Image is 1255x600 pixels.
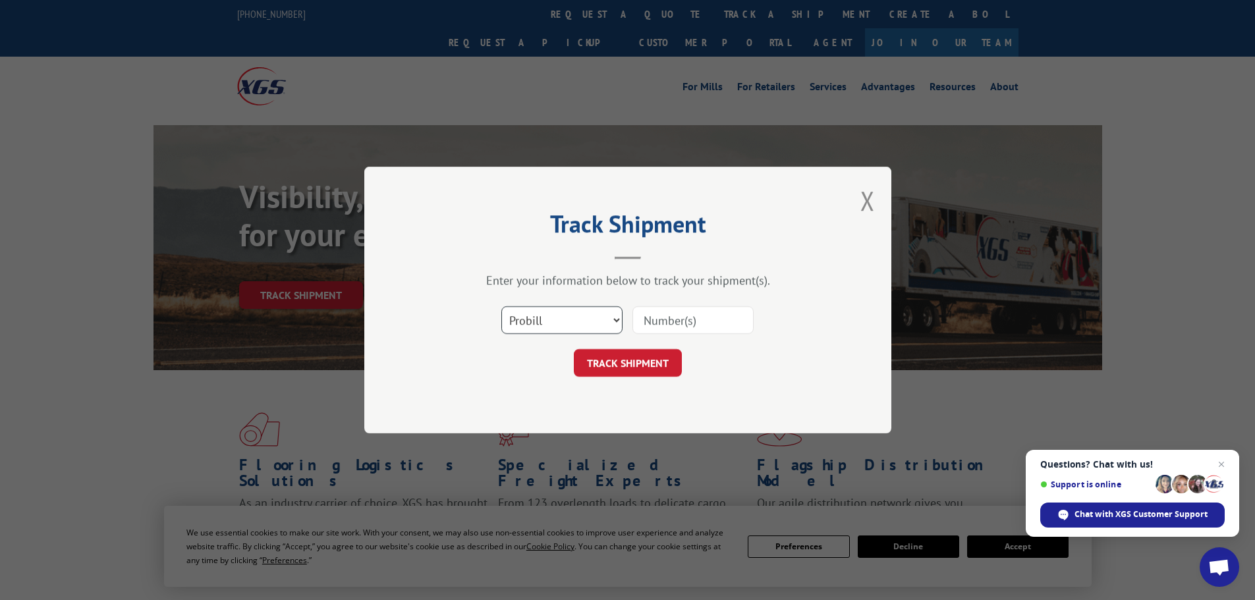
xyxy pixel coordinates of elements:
[574,349,682,377] button: TRACK SHIPMENT
[1200,547,1239,587] div: Open chat
[1040,503,1225,528] div: Chat with XGS Customer Support
[1040,459,1225,470] span: Questions? Chat with us!
[860,183,875,218] button: Close modal
[1213,456,1229,472] span: Close chat
[632,306,754,334] input: Number(s)
[1040,479,1151,489] span: Support is online
[430,273,825,288] div: Enter your information below to track your shipment(s).
[1074,508,1208,520] span: Chat with XGS Customer Support
[430,215,825,240] h2: Track Shipment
